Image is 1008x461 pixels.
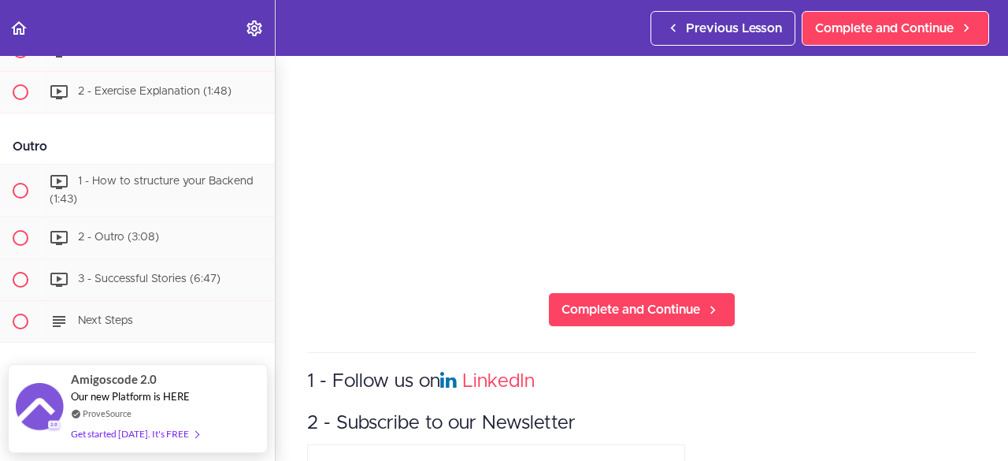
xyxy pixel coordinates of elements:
span: Next Steps [78,315,133,326]
a: LinkedIn [462,372,535,391]
svg: Settings Menu [245,19,264,38]
h3: 2 - Subscribe to our Newsletter [307,411,976,437]
svg: Back to course curriculum [9,19,28,38]
a: ProveSource [83,407,132,420]
span: 3 - Successful Stories (6:47) [78,273,220,284]
span: Complete and Continue [815,19,954,38]
a: Complete and Continue [802,11,989,46]
a: Complete and Continue [548,292,736,327]
span: Complete and Continue [561,300,700,319]
span: Our new Platform is HERE [71,390,190,403]
div: Get started [DATE]. It's FREE [71,425,198,443]
a: Previous Lesson [650,11,795,46]
span: 2 - Exercise Explanation (1:48) [78,86,232,97]
span: Previous Lesson [686,19,782,38]
h3: 1 - Follow us on [307,369,976,395]
img: provesource social proof notification image [16,383,63,434]
span: 2 - Outro (3:08) [78,232,159,243]
span: 1 - How to structure your Backend (1:43) [50,176,253,205]
span: Amigoscode 2.0 [71,370,157,389]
